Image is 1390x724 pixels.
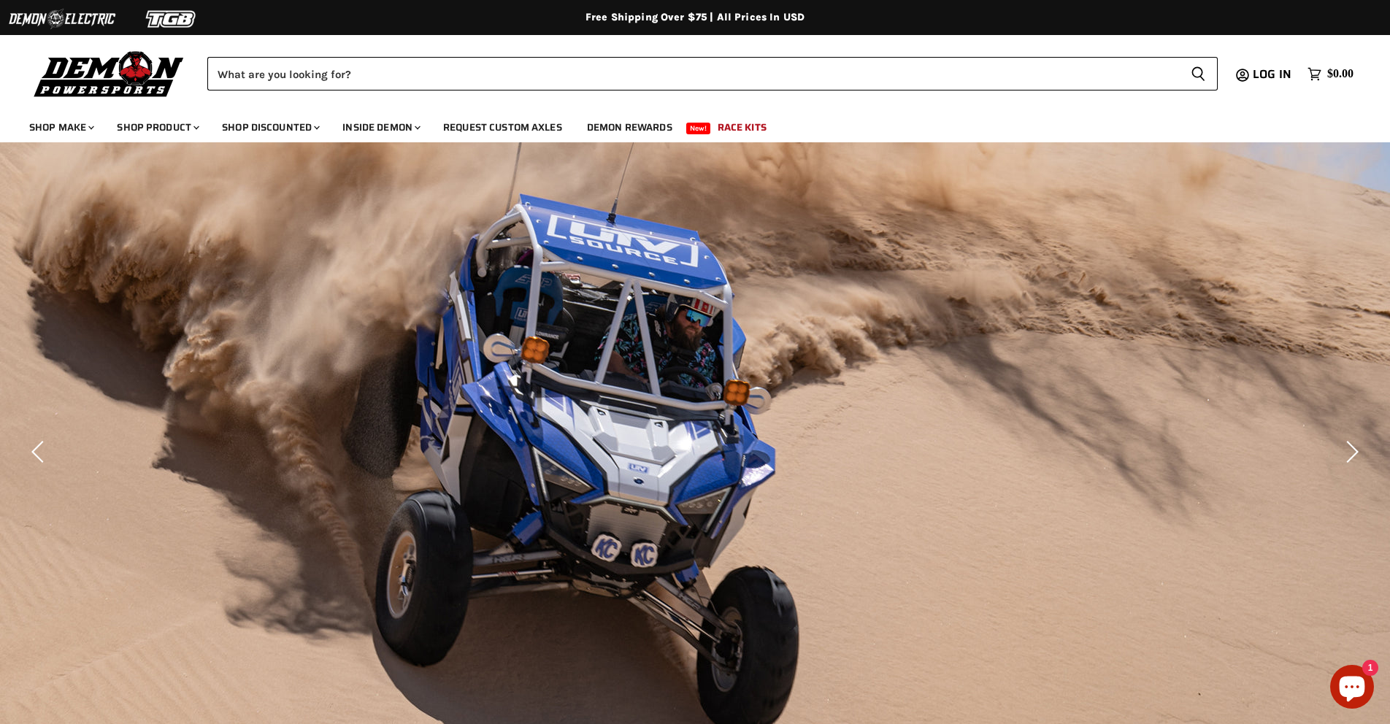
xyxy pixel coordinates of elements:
a: Shop Product [106,112,208,142]
button: Next [1335,437,1364,466]
button: Search [1179,57,1218,90]
img: Demon Powersports [29,47,189,99]
form: Product [207,57,1218,90]
a: Demon Rewards [576,112,683,142]
ul: Main menu [18,107,1350,142]
inbox-online-store-chat: Shopify online store chat [1326,665,1378,712]
span: New! [686,123,711,134]
span: Log in [1253,65,1291,83]
button: Previous [26,437,55,466]
a: Race Kits [707,112,777,142]
input: Search [207,57,1179,90]
img: Demon Electric Logo 2 [7,5,117,33]
span: $0.00 [1327,67,1353,81]
a: Shop Discounted [211,112,329,142]
a: Request Custom Axles [432,112,573,142]
img: TGB Logo 2 [117,5,226,33]
a: Log in [1246,68,1300,81]
a: Inside Demon [331,112,429,142]
a: Shop Make [18,112,103,142]
div: Free Shipping Over $75 | All Prices In USD [111,11,1279,24]
a: $0.00 [1300,63,1361,85]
